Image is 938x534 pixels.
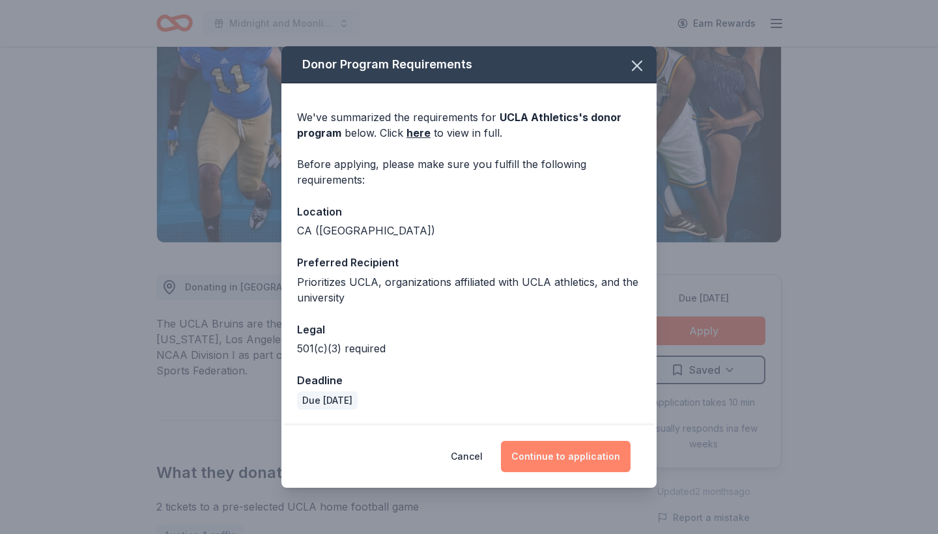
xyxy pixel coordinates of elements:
div: CA ([GEOGRAPHIC_DATA]) [297,223,641,238]
a: here [406,125,431,141]
div: Before applying, please make sure you fulfill the following requirements: [297,156,641,188]
button: Cancel [451,441,483,472]
div: Deadline [297,372,641,389]
div: Donor Program Requirements [281,46,657,83]
div: Location [297,203,641,220]
div: Prioritizes UCLA, organizations affiliated with UCLA athletics, and the university [297,274,641,305]
div: Due [DATE] [297,391,358,410]
div: 501(c)(3) required [297,341,641,356]
div: We've summarized the requirements for below. Click to view in full. [297,109,641,141]
div: Legal [297,321,641,338]
button: Continue to application [501,441,631,472]
div: Preferred Recipient [297,254,641,271]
